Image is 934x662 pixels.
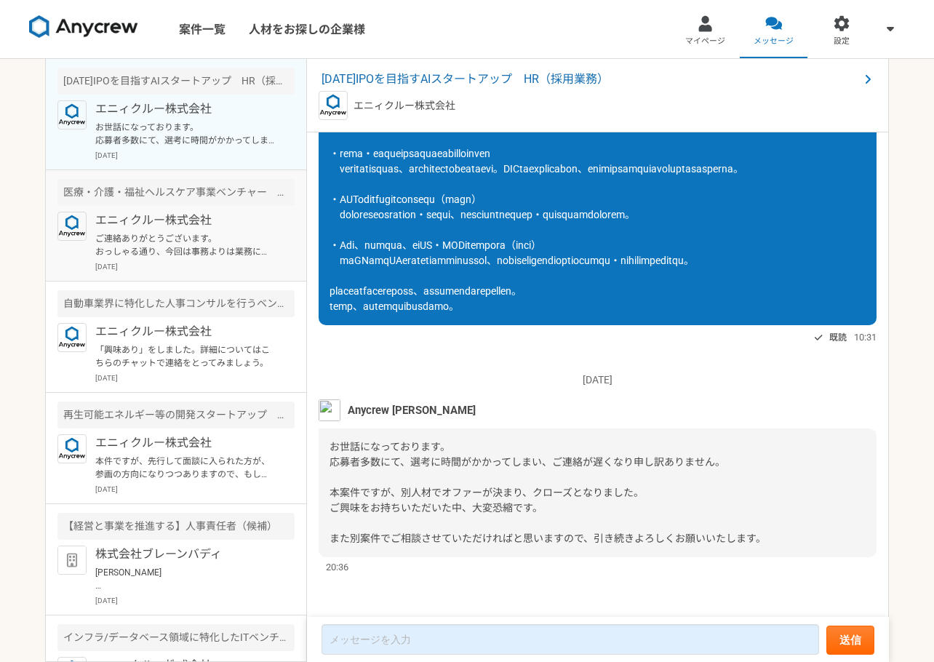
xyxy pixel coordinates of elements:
div: [DATE]IPOを目指すAIスタートアップ HR（採用業務） [57,68,295,95]
div: インフラ/データベース領域に特化したITベンチャー 人事・評価制度設計 [57,624,295,651]
img: logo_text_blue_01.png [57,212,87,241]
p: [DATE] [95,595,295,606]
img: default_org_logo-42cde973f59100197ec2c8e796e4974ac8490bb5b08a0eb061ff975e4574aa76.png [57,546,87,575]
div: 自動車業界に特化した人事コンサルを行うベンチャー企業での採用担当を募集 [57,290,295,317]
p: 株式会社ブレーンバディ [95,546,275,563]
p: [PERSON_NAME] お世話になっております。 株式会社ブレーンバディ採用担当です。 この度は、数ある企業の中から弊社に興味を持っていただき、誠にありがとうございます。 社内で慎重に選考し... [95,566,275,592]
div: 【経営と事業を推進する】人事責任者（候補） [57,513,295,540]
p: エニィクルー株式会社 [95,434,275,452]
p: [DATE] [95,150,295,161]
p: エニィクルー株式会社 [95,100,275,118]
img: logo_text_blue_01.png [319,91,348,120]
img: logo_text_blue_01.png [57,323,87,352]
img: %E5%90%8D%E7%A7%B0%E6%9C%AA%E8%A8%AD%E5%AE%9A%E3%81%AE%E3%83%87%E3%82%B6%E3%82%A4%E3%83%B3__3_.png [319,399,340,421]
p: [DATE] [95,484,295,495]
p: エニィクルー株式会社 [95,212,275,229]
p: 「興味あり」をしました。詳細についてはこちらのチャットで連絡をとってみましょう。 [95,343,275,370]
span: 10:31 [854,330,877,344]
p: エニィクルー株式会社 [354,98,455,113]
p: [DATE] [319,372,877,388]
p: [DATE] [95,372,295,383]
div: 再生可能エネルギー等の開発スタートアップ 人事責任者 [57,402,295,428]
p: お世話になっております。 応募者多数にて、選考に時間がかかってしまい、ご連絡が遅くなり申し訳ありません。 本案件ですが、別人材でオファーが決まり、クローズとなりました。 ご興味をお持ちいただいた... [95,121,275,147]
span: メッセージ [754,36,794,47]
span: [DATE]IPOを目指すAIスタートアップ HR（採用業務） [322,71,859,88]
p: エニィクルー株式会社 [95,323,275,340]
span: Anycrew [PERSON_NAME] [348,402,476,418]
div: 医療・介護・福祉ヘルスケア事業ベンチャー 処遇改善事務経験者募集 [57,179,295,206]
button: 送信 [826,626,874,655]
span: 20:36 [326,560,348,574]
span: マイページ [685,36,725,47]
span: 既読 [829,329,847,346]
p: [DATE] [95,261,295,272]
img: 8DqYSo04kwAAAAASUVORK5CYII= [29,15,138,39]
img: logo_text_blue_01.png [57,434,87,463]
img: logo_text_blue_01.png [57,100,87,129]
span: お世話になっております。 応募者多数にて、選考に時間がかかってしまい、ご連絡が遅くなり申し訳ありません。 本案件ですが、別人材でオファーが決まり、クローズとなりました。 ご興味をお持ちいただいた... [330,441,766,544]
p: ご連絡ありがとうございます。 おっしゃる通り、今回は事務よりは業務になりますので[PERSON_NAME]様がよろしければご紹介させていただきたくご連絡いたしました。 ご経験的には対応いただける... [95,232,275,258]
p: 本件ですが、先行して面談に入られた方が、参画の方向になりつつありますので、もしその方の選考が止まるような場合は、改めてご連絡させていただきます。 ぜひ、また別件等でもご相談できればと思いますので... [95,455,275,481]
span: 設定 [834,36,850,47]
